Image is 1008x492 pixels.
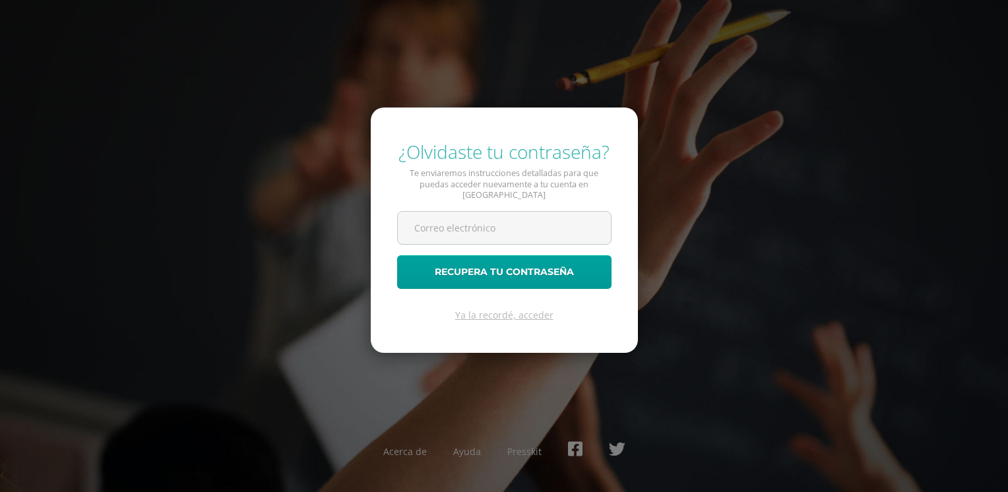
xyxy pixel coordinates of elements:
[397,139,612,164] div: ¿Olvidaste tu contraseña?
[397,255,612,289] button: Recupera tu contraseña
[397,168,612,200] p: Te enviaremos instrucciones detalladas para que puedas acceder nuevamente a tu cuenta en [GEOGRAP...
[453,445,481,458] a: Ayuda
[398,212,611,244] input: Correo electrónico
[383,445,427,458] a: Acerca de
[507,445,542,458] a: Presskit
[455,309,553,321] a: Ya la recordé, acceder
